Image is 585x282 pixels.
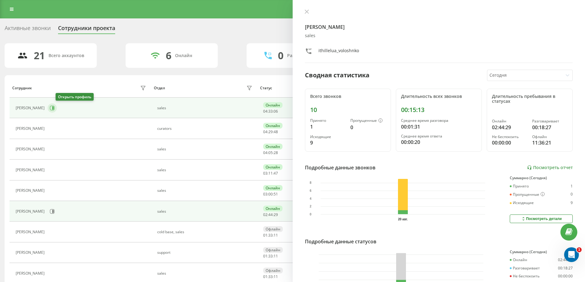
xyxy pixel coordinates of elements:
div: : : [263,213,278,217]
div: ithillelua_voloshnko [318,48,359,56]
div: Длительность пребывания в статусах [492,94,567,104]
span: 11 [274,233,278,238]
div: Офлайн [263,268,283,273]
span: 48 [274,129,278,134]
span: 04 [263,150,267,155]
div: Всего звонков [310,94,386,99]
div: : : [263,109,278,114]
div: cold base, sales [157,230,254,234]
div: 00:00:20 [401,138,477,146]
div: 00:18:27 [558,266,573,270]
div: Онлайн [263,185,283,191]
button: Посмотреть детали [510,214,573,223]
span: 47 [274,171,278,176]
div: Всего аккаунтов [49,53,84,58]
div: 02:44:29 [558,258,573,262]
div: [PERSON_NAME] [16,271,46,276]
div: Суммарно (Сегодня) [510,250,573,254]
div: Принято [510,184,529,188]
div: 00:15:13 [401,106,477,114]
span: 00 [268,191,273,197]
div: : : [263,151,278,155]
div: Пропущенные [510,192,545,197]
div: Онлайн [263,164,283,170]
span: 51 [274,191,278,197]
span: 04 [263,109,267,114]
div: [PERSON_NAME] [16,106,46,110]
span: 1 [577,247,582,252]
div: [PERSON_NAME] [16,168,46,172]
div: Офлайн [263,247,283,253]
div: Суммарно (Сегодня) [510,176,573,180]
span: 04 [263,129,267,134]
div: Пропущенные [350,118,386,123]
div: Онлайн [263,123,283,129]
div: : : [263,233,278,238]
span: 28 [274,150,278,155]
div: [PERSON_NAME] [16,230,46,234]
div: Онлайн [263,144,283,149]
span: 33 [268,274,273,279]
div: Онлайн [510,258,527,262]
iframe: Intercom live chat [564,247,579,262]
span: 11 [274,253,278,259]
div: [PERSON_NAME] [16,188,46,193]
div: Среднее время ответа [401,134,477,138]
div: Исходящие [310,135,345,139]
a: Посмотреть отчет [527,165,573,170]
div: Подробные данные звонков [305,164,376,171]
div: 0 [350,124,386,131]
div: [PERSON_NAME] [16,209,46,214]
div: Подробные данные статусов [305,238,376,245]
div: : : [263,254,278,258]
div: Онлайн [263,206,283,211]
div: Принято [310,118,345,123]
div: Сотрудники проекта [58,25,115,34]
div: 0 [571,192,573,197]
div: Длительность всех звонков [401,94,477,99]
div: 21 [34,50,45,61]
div: support [157,250,254,255]
div: 00:00:00 [492,139,527,146]
span: 01 [263,233,267,238]
text: 20 авг. [398,218,408,221]
div: [PERSON_NAME] [16,126,46,131]
div: Не беспокоить [510,274,540,278]
span: 06 [274,109,278,114]
text: 0 [310,213,311,216]
div: Сотрудник [12,86,32,90]
div: 9 [310,139,345,146]
span: 33 [268,253,273,259]
div: Сводная статистика [305,71,369,80]
div: sales [157,106,254,110]
span: 44 [268,212,273,217]
div: Онлайн [492,119,527,123]
div: Офлайн [532,135,567,139]
span: 03 [263,191,267,197]
div: Офлайн [263,226,283,232]
div: Статус [260,86,272,90]
div: Отдел [154,86,165,90]
div: Разговаривают [287,53,321,58]
div: Онлайн [175,53,192,58]
text: 8 [310,181,311,185]
div: : : [263,275,278,279]
div: Открыть профиль [56,93,94,101]
div: Среднее время разговора [401,118,477,123]
div: sales [157,188,254,193]
div: 1 [571,184,573,188]
span: 11 [274,274,278,279]
span: 01 [263,253,267,259]
span: 02 [263,212,267,217]
div: 00:01:31 [401,123,477,130]
div: : : [263,171,278,176]
div: 00:00:00 [558,274,573,278]
text: 4 [310,197,311,200]
span: 03 [263,171,267,176]
div: sales [157,168,254,172]
span: 29 [274,212,278,217]
span: 33 [268,109,273,114]
div: 1 [310,123,345,130]
div: Не беспокоить [492,135,527,139]
span: 11 [268,171,273,176]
